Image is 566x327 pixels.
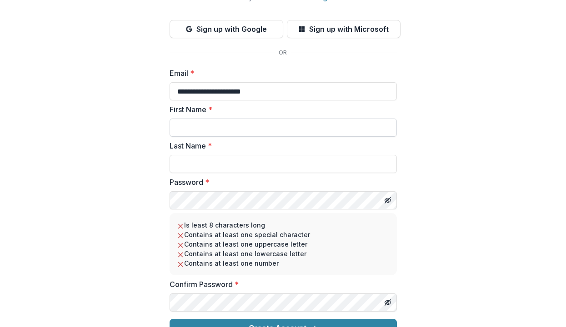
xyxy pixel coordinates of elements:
label: First Name [170,104,391,115]
label: Email [170,68,391,79]
li: Contains at least one special character [177,230,390,239]
li: Contains at least one lowercase letter [177,249,390,258]
button: Sign up with Google [170,20,283,38]
button: Toggle password visibility [381,295,395,310]
li: Contains at least one uppercase letter [177,239,390,249]
label: Confirm Password [170,279,391,290]
button: Sign up with Microsoft [287,20,401,38]
button: Toggle password visibility [381,193,395,208]
li: Is least 8 characters long [177,220,390,230]
li: Contains at least one number [177,258,390,268]
label: Password [170,177,391,188]
label: Last Name [170,140,391,151]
